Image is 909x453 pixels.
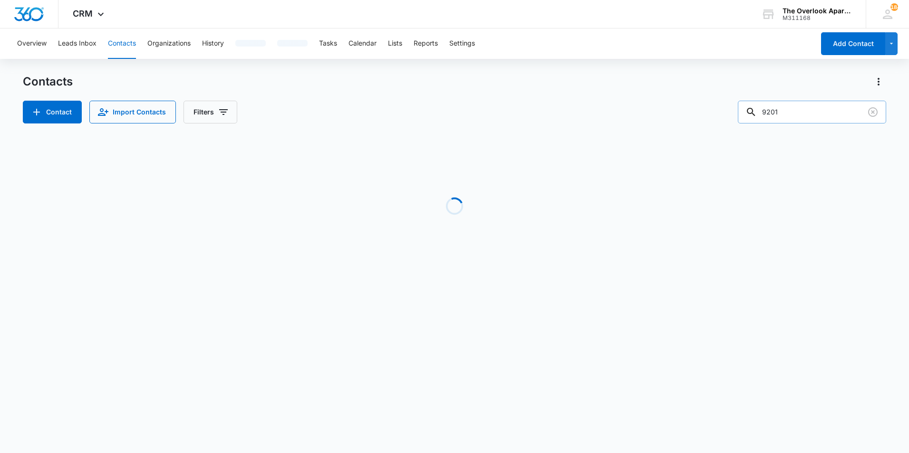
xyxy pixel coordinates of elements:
[388,28,402,59] button: Lists
[348,28,377,59] button: Calendar
[449,28,475,59] button: Settings
[17,28,47,59] button: Overview
[783,7,852,15] div: account name
[890,3,898,11] span: 184
[783,15,852,21] div: account id
[108,28,136,59] button: Contacts
[865,104,880,120] button: Clear
[202,28,224,59] button: History
[23,101,82,123] button: Add Contact
[821,32,885,55] button: Add Contact
[58,28,97,59] button: Leads Inbox
[73,9,93,19] span: CRM
[319,28,337,59] button: Tasks
[414,28,438,59] button: Reports
[871,74,886,89] button: Actions
[184,101,237,123] button: Filters
[147,28,191,59] button: Organizations
[738,101,886,123] input: Search Contacts
[23,75,73,89] h1: Contacts
[89,101,176,123] button: Import Contacts
[890,3,898,11] div: notifications count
